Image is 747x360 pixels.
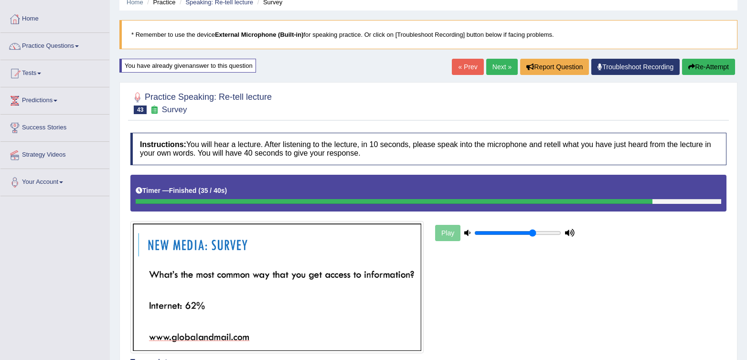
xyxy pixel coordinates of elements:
[0,115,109,138] a: Success Stories
[119,59,256,73] div: You have already given answer to this question
[0,142,109,166] a: Strategy Videos
[169,187,197,194] b: Finished
[119,20,737,49] blockquote: * Remember to use the device for speaking practice. Or click on [Troubleshoot Recording] button b...
[130,133,726,165] h4: You will hear a lecture. After listening to the lecture, in 10 seconds, please speak into the mic...
[140,140,186,148] b: Instructions:
[0,33,109,57] a: Practice Questions
[0,87,109,111] a: Predictions
[682,59,735,75] button: Re-Attempt
[201,187,225,194] b: 35 / 40s
[134,106,147,114] span: 43
[0,60,109,84] a: Tests
[486,59,518,75] a: Next »
[452,59,483,75] a: « Prev
[0,169,109,193] a: Your Account
[0,6,109,30] a: Home
[130,90,272,114] h2: Practice Speaking: Re-tell lecture
[198,187,201,194] b: (
[591,59,680,75] a: Troubleshoot Recording
[149,106,159,115] small: Exam occurring question
[162,105,187,114] small: Survey
[215,31,304,38] b: External Microphone (Built-in)
[520,59,589,75] button: Report Question
[225,187,227,194] b: )
[136,187,227,194] h5: Timer —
